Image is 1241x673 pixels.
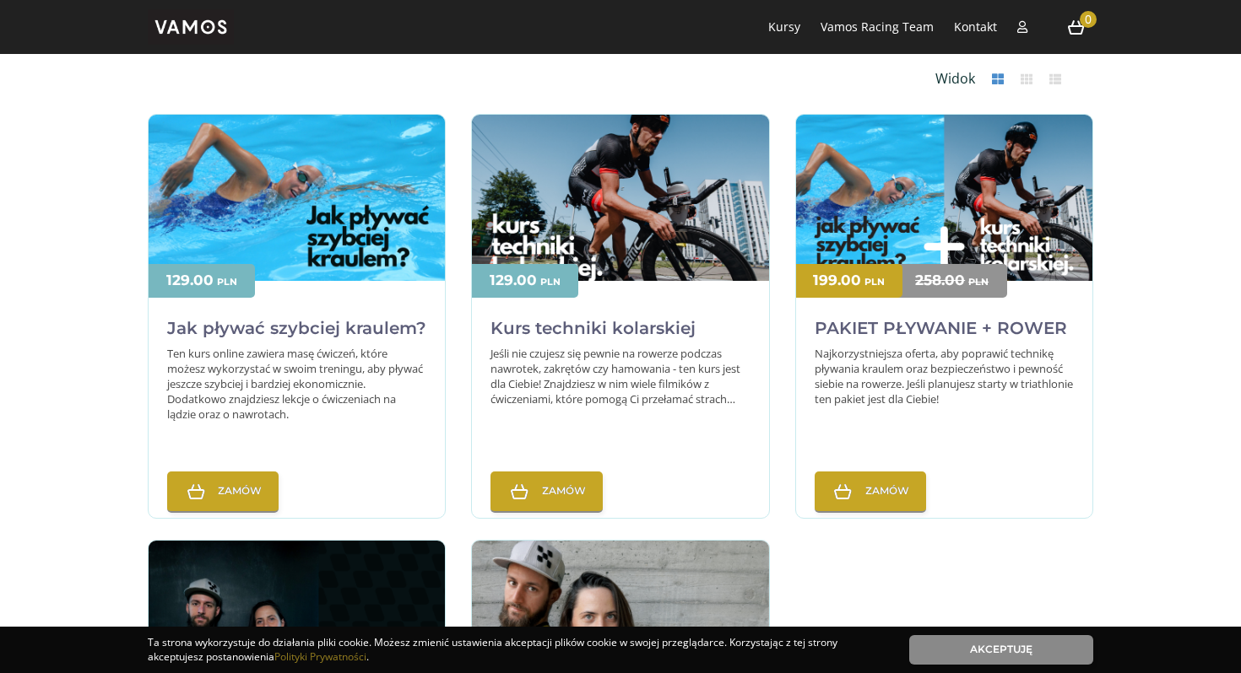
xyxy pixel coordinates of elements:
[915,273,965,288] p: 258.00
[148,9,234,45] img: vamos_solo.png
[167,306,426,346] h2: Jak pływać szybciej kraulem?
[148,635,884,665] div: Ta strona wykorzystuje do działania pliki cookie. Możesz zmienić ustawienia akceptacji plików coo...
[490,346,750,406] p: Jeśli nie czujesz się pewnie na rowerze podczas nawrotek, zakrętów czy hamowania - ten kurs jest ...
[167,346,426,422] p: Ten kurs online zawiera masę ćwiczeń, które możesz wykorzystać w swoim treningu, aby pływać jeszc...
[1080,11,1097,28] span: 0
[821,19,934,35] a: Vamos Racing Team
[832,484,909,497] span: Zamów
[490,273,537,288] p: 129.00
[166,273,214,288] p: 129.00
[167,325,426,341] a: Jak pływać szybciej kraulem?
[968,276,989,289] p: PLN
[815,346,1074,406] p: Najkorzystniejsza oferta, aby poprawić technikę pływania kraulem oraz bezpieczeństwo i pewność si...
[954,19,997,35] a: Kontakt
[490,471,602,512] a: Zamów
[274,649,366,664] a: Polityki Prywatności
[490,325,696,341] a: Kurs techniki kolarskiej
[929,69,982,89] p: Widok
[909,635,1093,665] a: Akceptuję
[490,306,696,346] h2: Kurs techniki kolarskiej
[864,276,885,289] p: PLN
[815,471,926,512] a: Zamów
[507,484,585,497] span: Zamów
[815,306,1067,346] h2: PAKIET PŁYWANIE + ROWER
[768,19,800,35] a: Kursy
[813,273,861,288] p: 199.00
[815,325,1067,341] a: PAKIET PŁYWANIE + ROWER
[167,471,279,512] a: Zamów
[184,484,262,497] span: Zamów
[540,276,561,289] p: PLN
[217,276,237,289] p: PLN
